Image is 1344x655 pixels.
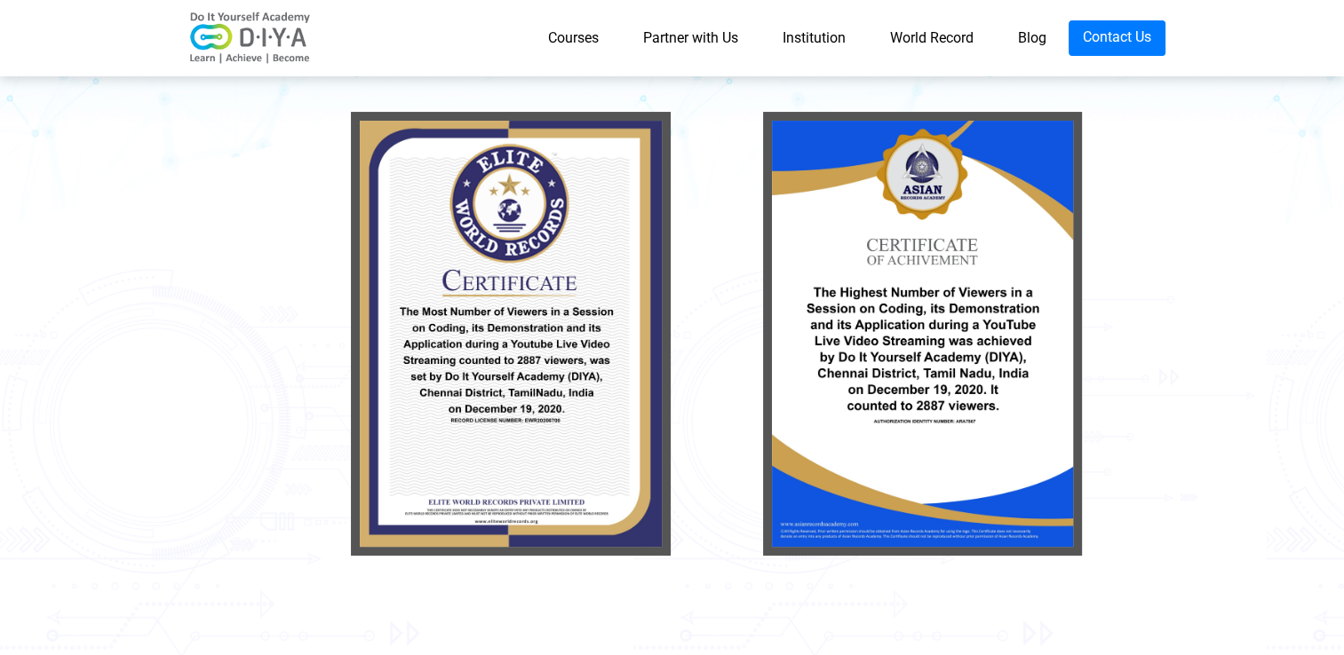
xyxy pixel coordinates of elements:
[621,20,760,56] a: Partner with Us
[868,20,996,56] a: World Record
[179,12,322,65] img: logo-v2.png
[1069,20,1165,56] a: Contact Us
[996,20,1069,56] a: Blog
[351,112,670,556] img: Certificate 1
[760,20,868,56] a: Institution
[763,112,1082,556] img: Certificate 2
[526,20,621,56] a: Courses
